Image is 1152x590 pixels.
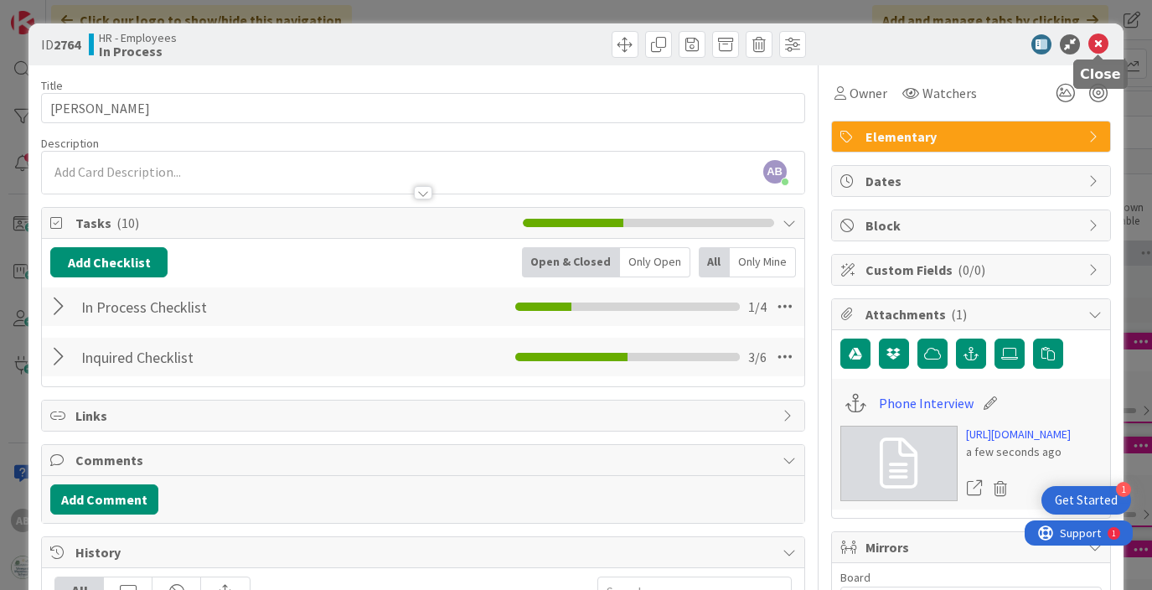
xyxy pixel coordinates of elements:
span: Description [41,136,99,151]
b: 2764 [54,36,80,53]
span: Elementary [865,127,1080,147]
b: In Process [99,44,177,58]
div: Only Mine [730,247,796,277]
div: Open Get Started checklist, remaining modules: 1 [1041,486,1131,515]
h5: Close [1080,66,1121,82]
span: 3 / 6 [748,347,767,367]
button: Add Checklist [50,247,168,277]
input: Add Checklist... [75,342,392,372]
button: Add Comment [50,484,158,515]
span: Support [35,3,76,23]
span: ( 0/0 ) [958,261,985,278]
span: AB [763,160,787,184]
span: 1 / 4 [748,297,767,317]
div: 1 [87,7,91,20]
div: 1 [1116,482,1131,497]
div: Only Open [620,247,690,277]
a: Phone Interview [879,393,974,413]
span: Watchers [922,83,977,103]
span: ( 1 ) [951,306,967,323]
span: HR - Employees [99,31,177,44]
span: Links [75,406,773,426]
span: ( 10 ) [116,215,139,231]
span: Comments [75,450,773,470]
span: Owner [850,83,887,103]
input: type card name here... [41,93,804,123]
span: Tasks [75,213,514,233]
span: Attachments [865,304,1080,324]
span: ID [41,34,80,54]
div: a few seconds ago [966,443,1071,461]
span: Board [840,572,870,583]
a: [URL][DOMAIN_NAME] [966,426,1071,443]
span: Block [865,215,1080,235]
span: Dates [865,171,1080,191]
span: History [75,542,773,562]
label: Title [41,78,63,93]
span: Mirrors [865,537,1080,557]
div: All [699,247,730,277]
div: Open & Closed [522,247,620,277]
a: Open [966,478,984,499]
div: Get Started [1055,492,1118,509]
input: Add Checklist... [75,292,392,322]
span: Custom Fields [865,260,1080,280]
